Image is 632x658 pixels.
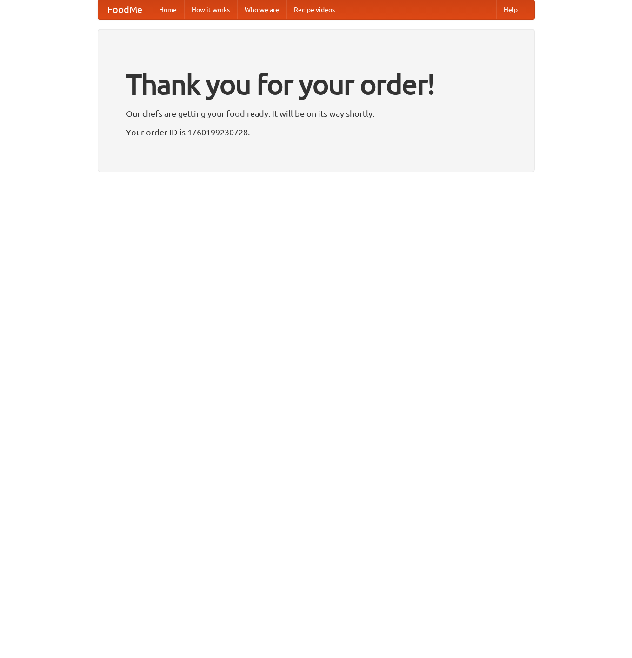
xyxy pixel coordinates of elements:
p: Your order ID is 1760199230728. [126,125,506,139]
a: FoodMe [98,0,152,19]
a: Who we are [237,0,286,19]
a: Recipe videos [286,0,342,19]
a: Help [496,0,525,19]
p: Our chefs are getting your food ready. It will be on its way shortly. [126,106,506,120]
a: How it works [184,0,237,19]
a: Home [152,0,184,19]
h1: Thank you for your order! [126,62,506,106]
